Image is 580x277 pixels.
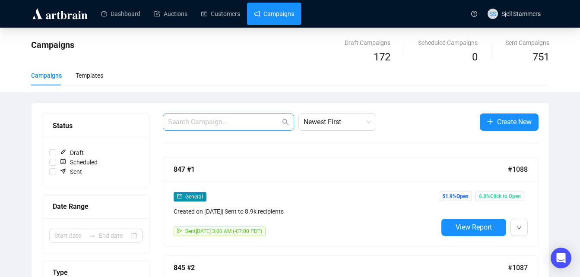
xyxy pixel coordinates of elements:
span: General [185,194,203,200]
div: 847 #1 [174,164,508,175]
span: 172 [374,51,390,63]
div: Scheduled Campaigns [418,38,478,47]
span: Scheduled [56,157,101,167]
span: 0 [472,51,478,63]
a: 847 #1#1088mailGeneralCreated on [DATE]| Sent to 8.9k recipientssendSent[DATE] 3:00 AM (-07:00 PD... [163,157,539,247]
span: Newest First [304,114,371,130]
span: 751 [532,51,549,63]
span: Sent [56,167,86,176]
div: Status [53,120,139,131]
span: SS [489,9,496,19]
input: End date [99,231,130,240]
span: #1087 [508,262,528,273]
div: Open Intercom Messenger [551,248,571,268]
div: Templates [76,71,103,80]
div: Campaigns [31,71,62,80]
span: down [517,225,522,230]
a: Customers [201,3,240,25]
span: 6.8% Click to Open [475,192,524,201]
input: Start date [54,231,85,240]
span: Sent [DATE] 3:00 AM (-07:00 PDT) [185,228,262,234]
span: search [282,119,289,126]
span: Create New [497,116,532,127]
span: 51.9% Open [439,192,472,201]
span: Draft [56,148,87,157]
img: logo [31,7,89,21]
a: Campaigns [254,3,294,25]
div: Sent Campaigns [505,38,549,47]
span: #1088 [508,164,528,175]
input: Search Campaign... [168,117,280,127]
button: View Report [441,219,506,236]
div: Created on [DATE] | Sent to 8.9k recipients [174,207,438,216]
div: Date Range [53,201,139,212]
span: mail [177,194,182,199]
span: plus [487,118,494,125]
span: View Report [456,223,492,231]
span: swap-right [89,232,95,239]
span: send [177,228,182,233]
span: Campaigns [31,40,74,50]
span: to [89,232,95,239]
button: Create New [480,113,539,131]
div: Draft Campaigns [345,38,390,47]
a: Dashboard [101,3,140,25]
div: 845 #2 [174,262,508,273]
span: Sjell Stammers [501,10,541,17]
a: Auctions [154,3,187,25]
span: question-circle [471,11,477,17]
